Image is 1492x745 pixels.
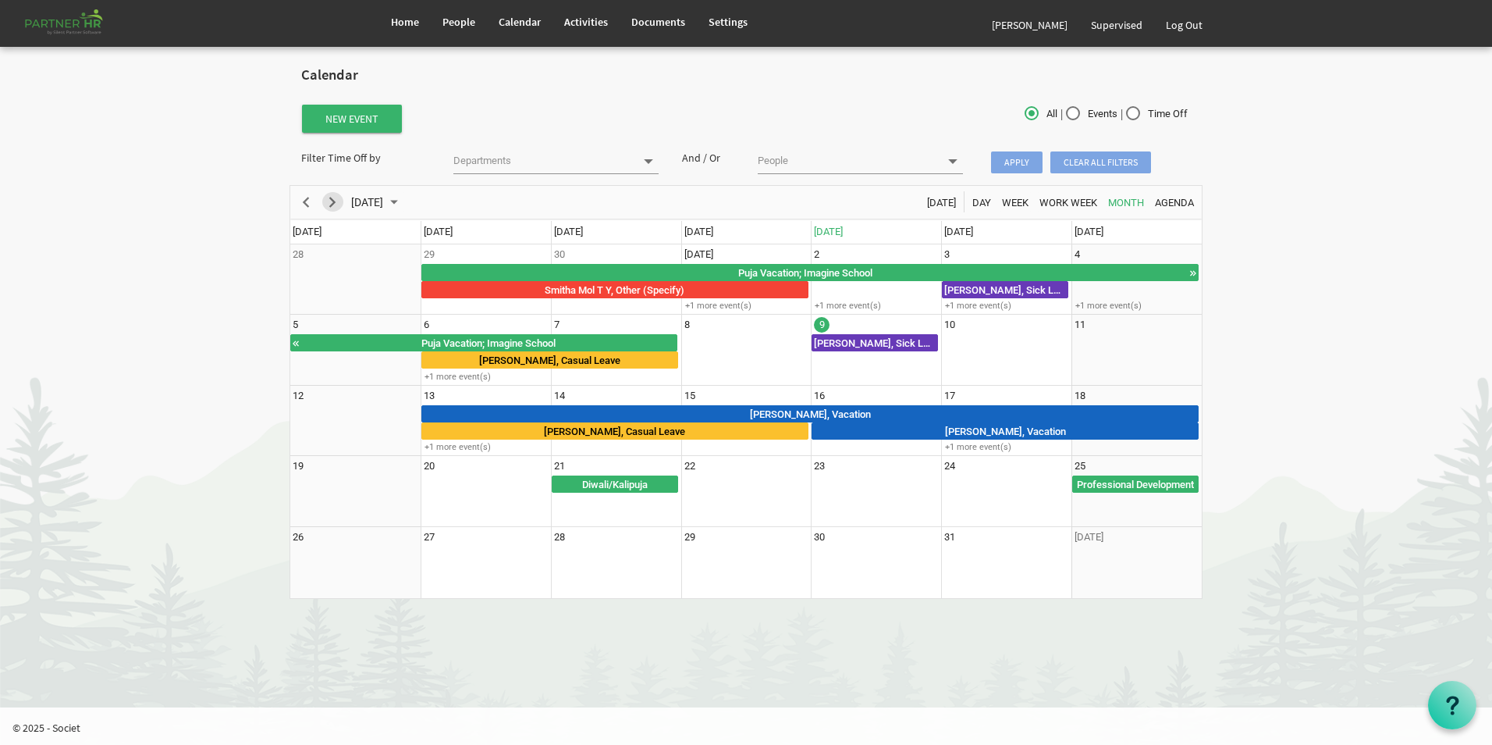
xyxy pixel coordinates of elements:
div: Friday, October 10, 2025 [944,317,955,333]
div: October 2025 [346,186,407,219]
span: Agenda [1153,193,1195,212]
div: Monday, October 27, 2025 [424,529,435,545]
div: Friday, October 3, 2025 [944,247,950,262]
div: Tuesday, October 14, 2025 [554,388,565,404]
div: Thursday, October 2, 2025 [814,247,819,262]
button: October 2025 [349,192,405,212]
div: Deepti Mayee Nayak, Casual Leave Begin From Monday, October 6, 2025 at 12:00:00 AM GMT-07:00 Ends... [421,351,678,369]
div: Professional Development [1073,476,1198,492]
button: Week [1000,192,1032,212]
button: Work Week [1037,192,1100,212]
span: [DATE] [293,226,321,237]
div: Jasaswini Samanta, Sick Leave Begin From Thursday, October 9, 2025 at 12:00:00 AM GMT-07:00 Ends ... [812,334,938,351]
div: Saturday, October 4, 2025 [1075,247,1080,262]
button: Today [925,192,959,212]
div: Diwali/Kalipuja Begin From Tuesday, October 21, 2025 at 12:00:00 AM GMT-07:00 Ends At Wednesday, ... [552,476,678,493]
span: Time Off [1126,107,1188,121]
div: Friday, October 17, 2025 [944,388,955,404]
span: Documents [631,15,685,29]
button: Previous [296,192,317,212]
span: [DATE] [814,226,843,237]
div: Tuesday, September 30, 2025 [554,247,565,262]
span: Settings [709,15,748,29]
div: Smitha Mol T Y, Other (Specify) [422,282,808,298]
span: [DATE] [944,226,973,237]
div: +1 more event(s) [682,300,811,312]
div: Puja Vacation Begin From Monday, September 29, 2025 at 12:00:00 AM GMT-07:00 Ends At Wednesday, O... [290,334,677,351]
div: Tuesday, October 28, 2025 [554,529,565,545]
span: Supervised [1091,18,1142,32]
div: Monday, October 6, 2025 [424,317,429,333]
div: Monday, October 13, 2025 [424,388,435,404]
div: Smitha Mol T Y, Other (Specify) Begin From Monday, September 29, 2025 at 12:00:00 AM GMT-07:00 En... [421,281,808,298]
button: Agenda [1153,192,1197,212]
div: Monday, September 29, 2025 [424,247,435,262]
div: next period [319,186,346,219]
span: [DATE] [1075,226,1103,237]
div: Saturday, October 18, 2025 [1075,388,1085,404]
span: Month [1107,193,1146,212]
div: previous period [293,186,319,219]
div: Ariga Raveendra, Casual Leave Begin From Monday, October 13, 2025 at 12:00:00 AM GMT-07:00 Ends A... [421,422,808,440]
div: [PERSON_NAME], Sick Leave [812,335,937,351]
div: Tuesday, October 21, 2025 [554,458,565,474]
div: +1 more event(s) [1072,300,1201,312]
div: Wednesday, October 1, 2025 [684,247,713,262]
a: Log Out [1154,3,1214,47]
div: And / Or [670,150,747,166]
div: Friday, October 24, 2025 [944,458,955,474]
span: Home [391,15,419,29]
span: [DATE] [925,193,957,212]
span: [DATE] [684,226,713,237]
button: Day [970,192,994,212]
div: Thursday, October 9, 2025 [814,317,829,333]
span: Week [1000,193,1030,212]
div: +1 more event(s) [421,441,550,453]
div: Wednesday, October 15, 2025 [684,388,695,404]
div: Sunday, October 12, 2025 [293,388,304,404]
div: [PERSON_NAME], Sick Leave [943,282,1067,298]
span: People [442,15,475,29]
div: Saturday, October 25, 2025 [1075,458,1085,474]
div: Monday, October 20, 2025 [424,458,435,474]
button: New Event [302,105,402,133]
div: Saturday, November 1, 2025 [1075,529,1103,545]
div: Puja Vacation; Imagine School [422,265,1189,280]
div: [PERSON_NAME], Vacation [812,423,1198,439]
div: Shelly Kashyap, Vacation Begin From Monday, October 13, 2025 at 12:00:00 AM GMT-07:00 Ends At Sat... [421,405,1199,422]
span: Day [971,193,993,212]
div: Priti Pall, Sick Leave Begin From Friday, October 3, 2025 at 12:00:00 AM GMT-07:00 Ends At Friday... [942,281,1068,298]
p: © 2025 - Societ [12,720,1492,736]
div: Diwali/Kalipuja [552,476,677,492]
button: Month [1106,192,1147,212]
a: Supervised [1079,3,1154,47]
span: [DATE] [424,226,453,237]
div: Friday, October 31, 2025 [944,529,955,545]
span: Clear all filters [1050,151,1151,173]
span: [DATE] [350,193,385,212]
div: +1 more event(s) [942,441,1071,453]
span: All [1025,107,1057,121]
div: [PERSON_NAME], Vacation [422,406,1199,422]
div: Puja Vacation Begin From Monday, September 29, 2025 at 12:00:00 AM GMT-07:00 Ends At Wednesday, O... [421,264,1199,281]
div: Ariga Raveendra, Vacation Begin From Thursday, October 16, 2025 at 12:00:00 AM GMT-07:00 Ends At ... [812,422,1199,440]
input: Departments [453,150,634,172]
span: Apply [991,151,1043,173]
div: Thursday, October 16, 2025 [814,388,825,404]
div: +1 more event(s) [421,371,550,383]
div: Saturday, October 11, 2025 [1075,317,1085,333]
div: Thursday, October 30, 2025 [814,529,825,545]
div: [PERSON_NAME], Casual Leave [422,423,808,439]
div: Sunday, October 26, 2025 [293,529,304,545]
div: Wednesday, October 22, 2025 [684,458,695,474]
div: +1 more event(s) [942,300,1071,312]
div: Wednesday, October 8, 2025 [684,317,690,333]
div: Tuesday, October 7, 2025 [554,317,559,333]
input: People [758,150,938,172]
span: Work Week [1038,193,1099,212]
h2: Calendar [301,67,1191,84]
span: Calendar [499,15,541,29]
div: Wednesday, October 29, 2025 [684,529,695,545]
span: Events [1066,107,1117,121]
div: Professional Development Begin From Saturday, October 25, 2025 at 12:00:00 AM GMT-07:00 Ends At S... [1072,476,1199,493]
